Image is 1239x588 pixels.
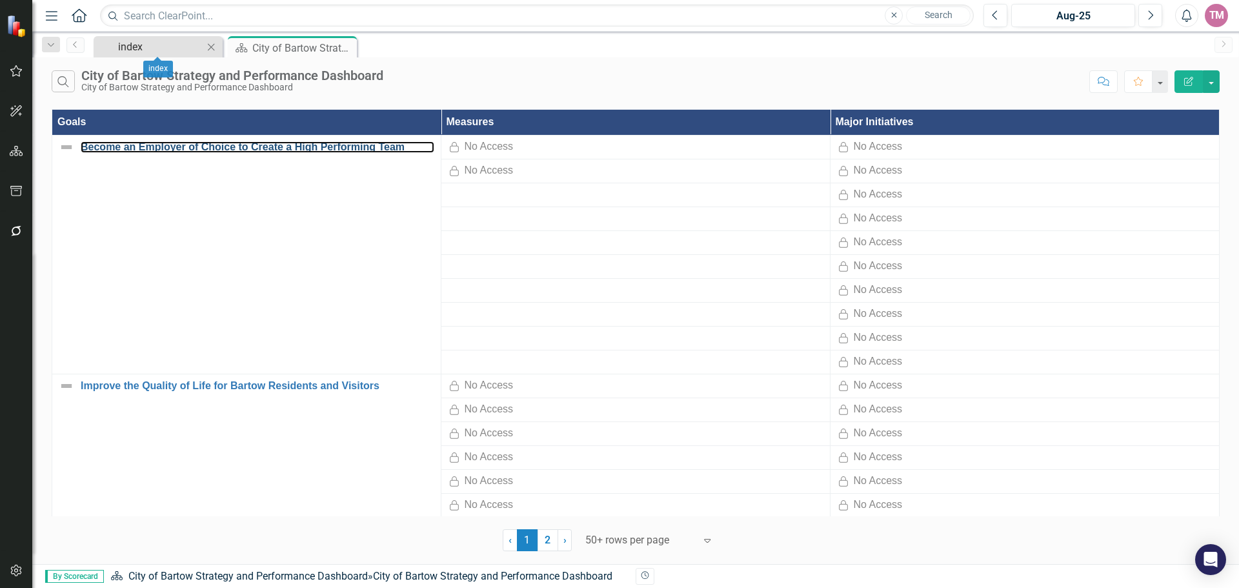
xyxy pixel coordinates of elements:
span: By Scorecard [45,570,104,583]
div: No Access [464,426,513,441]
div: index [143,61,173,77]
div: No Access [464,163,513,178]
input: Search ClearPoint... [100,5,974,27]
div: Aug-25 [1016,8,1131,24]
div: No Access [853,498,902,512]
button: TM [1205,4,1228,27]
span: › [563,534,567,546]
div: No Access [853,163,902,178]
div: » [110,569,626,584]
span: 1 [517,529,538,551]
div: City of Bartow Strategy and Performance Dashboard [373,570,612,582]
div: No Access [464,474,513,489]
div: City of Bartow Strategy and Performance Dashboard [81,68,383,83]
span: Search [925,10,952,20]
div: No Access [853,378,902,393]
td: Double-Click to Edit Right Click for Context Menu [52,135,441,374]
img: Not Defined [59,378,74,394]
div: No Access [853,330,902,345]
div: No Access [464,139,513,154]
a: 2 [538,529,558,551]
a: Improve the Quality of Life for Bartow Residents and Visitors [81,380,434,392]
div: No Access [853,139,902,154]
div: No Access [853,474,902,489]
div: No Access [853,402,902,417]
div: No Access [853,354,902,369]
div: No Access [853,259,902,274]
img: Not Defined [59,139,74,155]
div: City of Bartow Strategy and Performance Dashboard [81,83,383,92]
div: No Access [464,402,513,417]
div: No Access [853,283,902,298]
div: No Access [464,498,513,512]
div: No Access [853,450,902,465]
div: City of Bartow Strategy and Performance Dashboard [252,40,354,56]
button: Aug-25 [1011,4,1135,27]
a: index [97,39,203,55]
a: City of Bartow Strategy and Performance Dashboard [128,570,368,582]
a: Become an Employer of Choice to Create a High Performing Team [81,141,434,153]
div: No Access [853,187,902,202]
div: No Access [853,307,902,321]
div: No Access [464,450,513,465]
span: ‹ [509,534,512,546]
div: No Access [853,211,902,226]
div: Open Intercom Messenger [1195,544,1226,575]
button: Search [906,6,971,25]
img: ClearPoint Strategy [6,14,29,37]
div: index [118,39,203,55]
div: No Access [853,235,902,250]
div: No Access [853,426,902,441]
div: No Access [464,378,513,393]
